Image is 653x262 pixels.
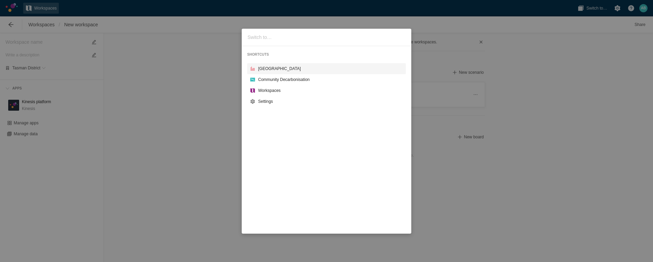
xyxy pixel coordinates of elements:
[247,96,406,107] a: Settings
[247,85,406,96] a: Workspaces
[258,76,403,83] div: Community Decarbonisation
[242,29,411,234] div: App switcher
[247,63,406,74] a: [GEOGRAPHIC_DATA]
[247,74,406,85] a: Community Decarbonisation
[258,65,403,72] div: [GEOGRAPHIC_DATA]
[258,87,403,94] div: Workspaces
[244,31,409,43] input: Switch to…
[247,52,406,58] h4: SHORTCUTS
[258,98,403,105] div: Settings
